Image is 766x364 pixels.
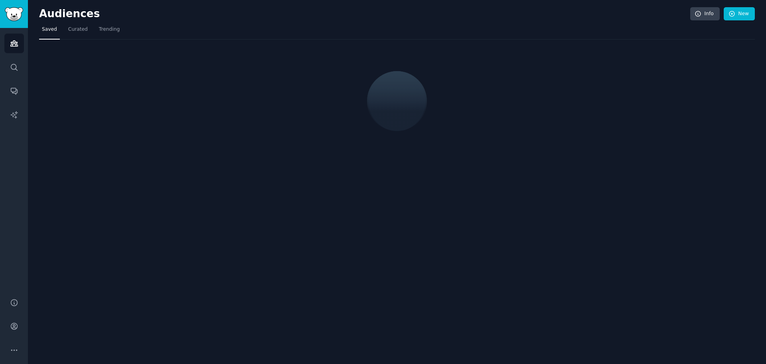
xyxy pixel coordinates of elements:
[68,26,88,33] span: Curated
[39,8,690,20] h2: Audiences
[96,23,122,40] a: Trending
[39,23,60,40] a: Saved
[690,7,720,21] a: Info
[5,7,23,21] img: GummySearch logo
[724,7,755,21] a: New
[99,26,120,33] span: Trending
[65,23,91,40] a: Curated
[42,26,57,33] span: Saved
